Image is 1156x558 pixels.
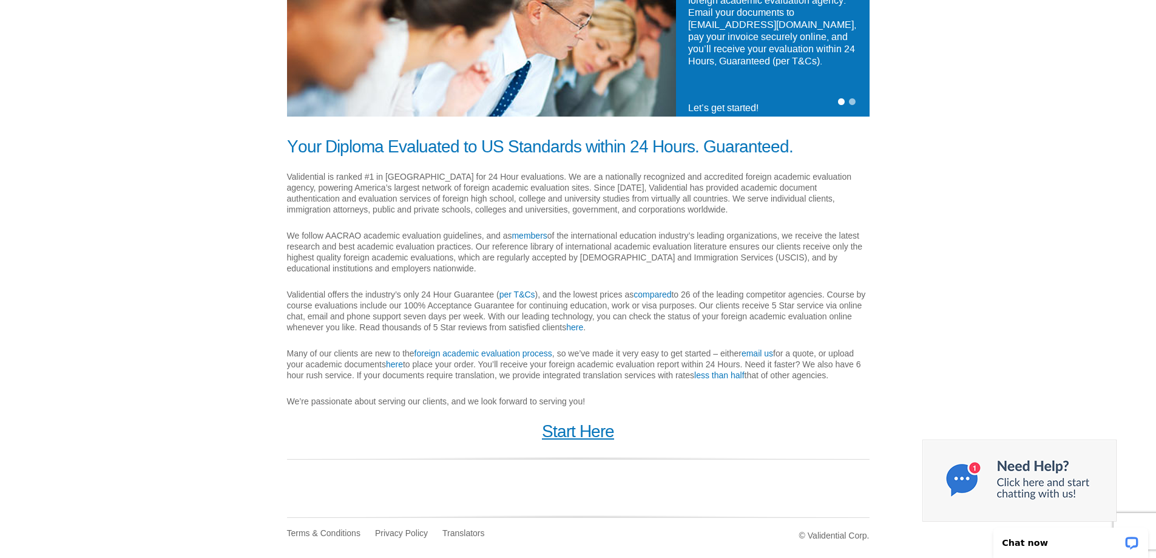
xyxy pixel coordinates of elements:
[287,230,870,274] p: We follow AACRAO academic evaluation guidelines, and as of the international education industry’s...
[287,348,870,381] p: Many of our clients are new to the , so we’ve made it very easy to get started – either for a quo...
[287,289,870,333] p: Validential offers the industry’s only 24 Hour Guarantee ( ), and the lowest prices as to 26 of t...
[287,171,870,215] p: Validential is ranked #1 in [GEOGRAPHIC_DATA] for 24 Hour evaluations. We are a nationally recogn...
[386,359,403,369] a: here
[566,322,583,332] a: here
[499,290,535,299] a: per T&Cs
[742,349,773,358] a: email us
[375,528,428,538] a: Privacy Policy
[512,231,547,240] a: members
[542,422,614,441] a: Start Here
[287,396,870,407] p: We’re passionate about serving our clients, and we look forward to serving you!
[688,97,857,114] h4: Let’s get started!
[922,440,1117,522] img: Chat now
[838,98,847,106] a: 1
[985,520,1156,558] iframe: LiveChat chat widget
[287,528,360,538] a: Terms & Conditions
[578,530,870,541] div: © Validential Corp.
[442,528,485,538] a: Translators
[849,98,857,106] a: 2
[694,370,745,380] a: less than half
[634,290,671,299] a: compared
[287,137,870,157] h1: Your Diploma Evaluated to US Standards within 24 Hours. Guaranteed.
[414,349,552,358] a: foreign academic evaluation process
